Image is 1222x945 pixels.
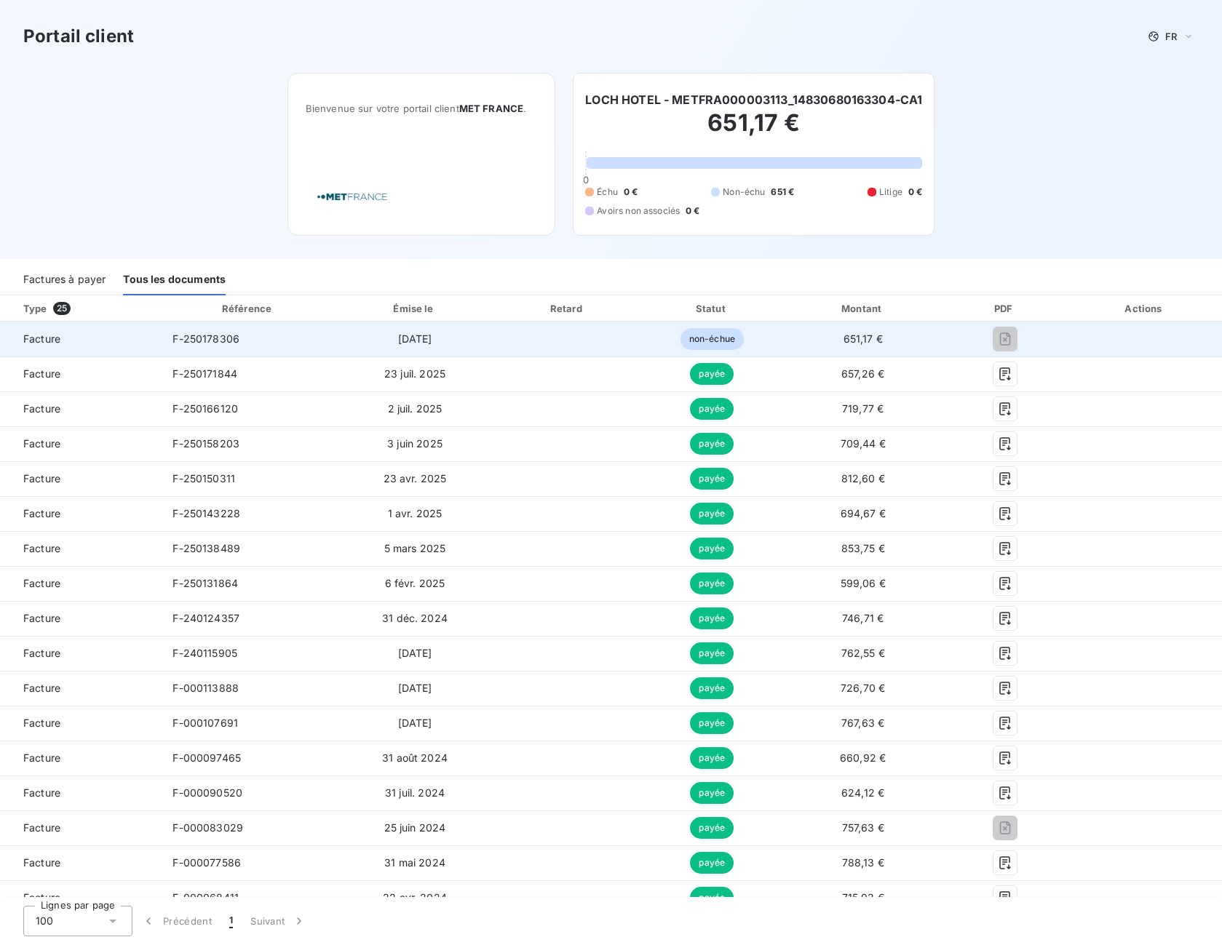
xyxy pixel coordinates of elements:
[841,786,884,799] span: 624,12 €
[879,186,902,199] span: Litige
[842,402,884,415] span: 719,77 €
[132,906,221,936] button: Précédent
[12,890,149,905] span: Facture
[1165,31,1177,42] span: FR
[12,821,149,835] span: Facture
[12,506,149,521] span: Facture
[123,265,226,295] div: Tous les documents
[12,367,149,381] span: Facture
[384,367,445,380] span: 23 juil. 2025
[398,647,432,659] span: [DATE]
[242,906,315,936] button: Suivant
[172,507,240,519] span: F-250143228
[384,821,446,834] span: 25 juin 2024
[384,542,446,554] span: 5 mars 2025
[12,856,149,870] span: Facture
[841,472,885,485] span: 812,60 €
[690,363,734,385] span: payée
[690,468,734,490] span: payée
[172,577,238,589] span: F-250131864
[690,642,734,664] span: payée
[686,204,699,218] span: 0 €
[172,402,238,415] span: F-250166120
[172,856,241,869] span: F-000077586
[172,682,239,694] span: F-000113888
[723,186,765,199] span: Non-échu
[53,302,71,315] span: 25
[172,647,237,659] span: F-240115905
[842,821,884,834] span: 757,63 €
[842,612,884,624] span: 746,71 €
[459,103,524,114] span: MET FRANCE
[597,204,680,218] span: Avoirs non associés
[624,186,638,199] span: 0 €
[690,712,734,734] span: payée
[384,472,447,485] span: 23 avr. 2025
[12,716,149,730] span: Facture
[229,914,233,928] span: 1
[385,786,445,799] span: 31 juil. 2024
[786,301,939,316] div: Montant
[172,472,235,485] span: F-250150311
[172,437,239,450] span: F-250158203
[12,576,149,591] span: Facture
[172,717,238,729] span: F-000107691
[842,856,884,869] span: 788,13 €
[12,646,149,661] span: Facture
[841,577,886,589] span: 599,06 €
[23,23,134,49] h3: Portail client
[841,647,885,659] span: 762,55 €
[690,433,734,455] span: payée
[306,103,538,114] span: Bienvenue sur votre portail client .
[1071,301,1219,316] div: Actions
[643,301,780,316] div: Statut
[945,301,1065,316] div: PDF
[841,682,885,694] span: 726,70 €
[690,782,734,804] span: payée
[172,891,239,904] span: F-000068411
[841,542,885,554] span: 853,75 €
[12,611,149,626] span: Facture
[383,891,447,904] span: 22 avr. 2024
[585,91,922,108] h6: LOCH HOTEL - METFRA000003113_14830680163304-CA1
[841,507,886,519] span: 694,67 €
[690,887,734,909] span: payée
[15,301,158,316] div: Type
[306,176,399,218] img: Company logo
[172,612,239,624] span: F-240124357
[583,174,589,186] span: 0
[384,856,445,869] span: 31 mai 2024
[385,577,445,589] span: 6 févr. 2025
[172,542,240,554] span: F-250138489
[23,265,106,295] div: Factures à payer
[690,607,734,629] span: payée
[690,852,734,874] span: payée
[338,301,492,316] div: Émise le
[222,303,271,314] div: Référence
[690,398,734,420] span: payée
[12,751,149,765] span: Facture
[382,612,448,624] span: 31 déc. 2024
[771,186,794,199] span: 651 €
[36,914,53,928] span: 100
[690,677,734,699] span: payée
[12,436,149,451] span: Facture
[172,751,241,764] span: F-000097465
[690,747,734,769] span: payée
[908,186,922,199] span: 0 €
[12,471,149,486] span: Facture
[398,682,432,694] span: [DATE]
[585,108,922,152] h2: 651,17 €
[398,717,432,729] span: [DATE]
[841,437,886,450] span: 709,44 €
[388,402,443,415] span: 2 juil. 2025
[388,507,443,519] span: 1 avr. 2025
[12,681,149,695] span: Facture
[172,367,237,380] span: F-250171844
[690,573,734,594] span: payée
[597,186,618,199] span: Échu
[690,503,734,525] span: payée
[12,541,149,556] span: Facture
[681,328,744,350] span: non-échue
[387,437,443,450] span: 3 juin 2025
